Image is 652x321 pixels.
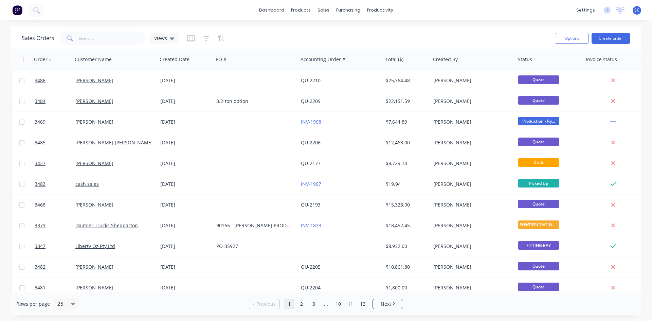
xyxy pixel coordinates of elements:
[75,98,113,104] a: [PERSON_NAME]
[75,284,113,291] a: [PERSON_NAME]
[518,283,559,291] span: Quote
[381,301,391,307] span: Next
[296,299,307,309] a: Page 2
[301,160,321,166] a: QU-2177
[16,301,50,307] span: Rows per page
[518,117,559,125] span: Production - Ry...
[12,5,22,15] img: Factory
[301,77,321,84] a: QU-2210
[246,299,406,309] ul: Pagination
[433,222,509,229] div: [PERSON_NAME]
[160,139,211,146] div: [DATE]
[35,139,46,146] span: 3485
[314,5,333,15] div: sales
[518,158,559,167] span: Draft
[35,257,75,277] a: 3482
[154,35,167,42] span: Views
[35,243,46,250] span: 3347
[288,5,314,15] div: products
[433,119,509,125] div: [PERSON_NAME]
[34,56,52,63] div: Order #
[518,75,559,84] span: Quote
[35,91,75,111] a: 3484
[35,70,75,91] a: 3486
[386,98,426,105] div: $22,151.59
[75,264,113,270] a: [PERSON_NAME]
[160,201,211,208] div: [DATE]
[385,56,403,63] div: Total ($)
[35,153,75,174] a: 3427
[35,201,46,208] span: 3468
[160,77,211,84] div: [DATE]
[386,77,426,84] div: $25,364.48
[79,32,145,45] input: Search...
[35,77,46,84] span: 3486
[386,139,426,146] div: $12,463.00
[518,179,559,188] span: Picked Up
[358,299,368,309] a: Page 12
[35,236,75,256] a: 3347
[35,284,46,291] span: 3481
[518,56,532,63] div: Status
[216,56,227,63] div: PO #
[386,160,426,167] div: $8,729.74
[386,201,426,208] div: $15,323.00
[433,243,509,250] div: [PERSON_NAME]
[75,119,113,125] a: [PERSON_NAME]
[301,201,321,208] a: QU-2193
[249,301,279,307] a: Previous page
[301,139,321,146] a: QU-2206
[333,299,343,309] a: Page 10
[386,284,426,291] div: $1,800.00
[75,222,138,229] a: Daimler Trucks Shepparton
[160,56,189,63] div: Created Date
[216,98,292,105] div: 3.2-ton option
[555,33,589,44] button: Options
[216,222,292,229] div: 90165 - [PERSON_NAME] PRODUCTS
[35,215,75,236] a: 3373
[386,119,426,125] div: $7,644.89
[433,264,509,270] div: [PERSON_NAME]
[433,201,509,208] div: [PERSON_NAME]
[373,301,403,307] a: Next page
[364,5,397,15] div: productivity
[433,77,509,84] div: [PERSON_NAME]
[160,284,211,291] div: [DATE]
[35,222,46,229] span: 3373
[518,200,559,208] span: Quote
[35,98,46,105] span: 3484
[301,284,321,291] a: QU-2204
[75,243,115,249] a: Liberty Oz Pty Ltd
[35,181,46,188] span: 3483
[35,174,75,194] a: 3483
[160,181,211,188] div: [DATE]
[160,119,211,125] div: [DATE]
[518,241,559,250] span: FITTING BAY
[586,56,617,63] div: Invoice status
[301,98,321,104] a: QU-2209
[160,222,211,229] div: [DATE]
[518,262,559,270] span: Quote
[284,299,294,309] a: Page 1 is your current page
[386,243,426,250] div: $8,932.00
[386,181,426,188] div: $19.94
[433,181,509,188] div: [PERSON_NAME]
[35,195,75,215] a: 3468
[35,160,46,167] span: 3427
[75,160,113,166] a: [PERSON_NAME]
[216,243,292,250] div: PO-35927
[433,284,509,291] div: [PERSON_NAME]
[160,160,211,167] div: [DATE]
[345,299,356,309] a: Page 11
[433,139,509,146] div: [PERSON_NAME]
[22,35,54,41] h1: Sales Orders
[256,301,276,307] span: Previous
[35,132,75,153] a: 3485
[433,56,458,63] div: Created By
[301,119,321,125] a: INV-1908
[573,5,598,15] div: settings
[35,112,75,132] a: 3469
[518,138,559,146] span: Quote
[592,33,630,44] button: Create order
[634,7,639,13] span: SC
